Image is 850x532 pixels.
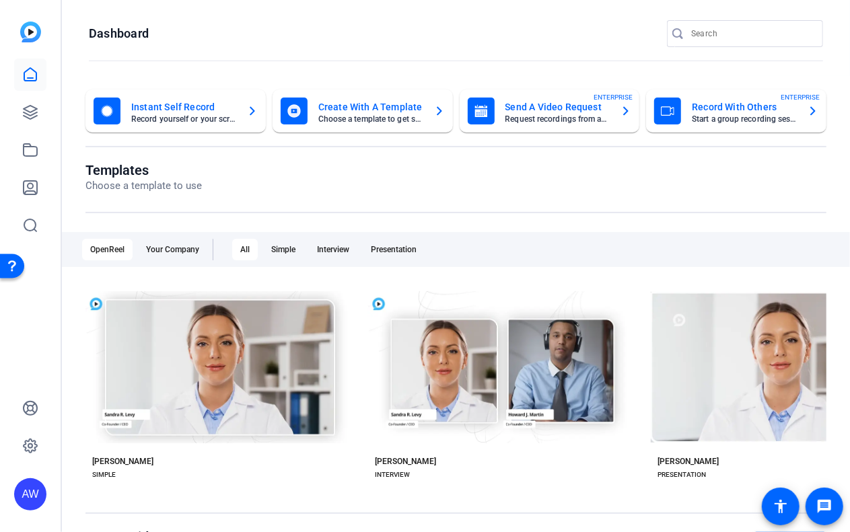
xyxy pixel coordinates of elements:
[85,162,202,178] h1: Templates
[138,239,207,260] div: Your Company
[781,92,820,102] span: ENTERPRISE
[646,89,826,132] button: Record With OthersStart a group recording sessionENTERPRISE
[82,239,133,260] div: OpenReel
[131,99,236,115] mat-card-title: Instant Self Record
[816,498,833,515] mat-icon: message
[773,498,789,515] mat-icon: accessibility
[263,239,304,260] div: Simple
[89,26,149,42] h1: Dashboard
[460,89,640,132] button: Send A Video RequestRequest recordings from anyone, anywhereENTERPRISE
[505,99,610,115] mat-card-title: Send A Video Request
[594,92,633,102] span: ENTERPRISE
[273,89,453,132] button: Create With A TemplateChoose a template to get started
[131,115,236,123] mat-card-subtitle: Record yourself or your screen
[375,456,436,467] div: [PERSON_NAME]
[318,99,423,115] mat-card-title: Create With A Template
[363,239,425,260] div: Presentation
[692,115,797,123] mat-card-subtitle: Start a group recording session
[375,469,410,480] div: INTERVIEW
[92,456,153,467] div: [PERSON_NAME]
[658,456,719,467] div: [PERSON_NAME]
[14,478,46,510] div: AW
[92,469,116,480] div: SIMPLE
[692,99,797,115] mat-card-title: Record With Others
[232,239,258,260] div: All
[85,89,266,132] button: Instant Self RecordRecord yourself or your screen
[309,239,357,260] div: Interview
[85,178,202,194] p: Choose a template to use
[658,469,706,480] div: PRESENTATION
[505,115,610,123] mat-card-subtitle: Request recordings from anyone, anywhere
[20,22,41,42] img: blue-gradient.svg
[318,115,423,123] mat-card-subtitle: Choose a template to get started
[691,26,812,42] input: Search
